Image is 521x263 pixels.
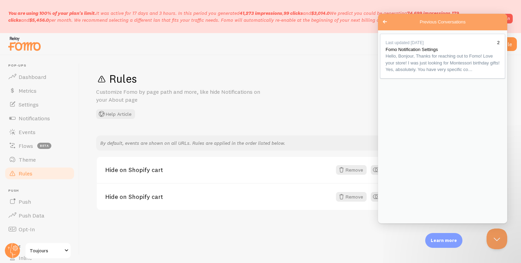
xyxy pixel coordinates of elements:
[19,115,50,122] span: Notifications
[19,156,36,163] span: Theme
[4,153,75,166] a: Theme
[8,63,75,68] span: Pop-ups
[8,10,96,16] span: You are using 100% of your plan's limit.
[4,70,75,84] a: Dashboard
[42,5,88,12] span: Previous Conversations
[371,165,396,175] button: Clone
[4,139,75,153] a: Flows beta
[19,129,35,135] span: Events
[371,192,396,202] button: Clone
[4,125,75,139] a: Events
[431,237,457,244] p: Learn more
[19,254,32,261] span: Inline
[425,233,462,248] div: Learn more
[25,242,71,259] a: Toujours
[8,33,60,38] span: Fomo Notification Settings
[4,166,75,180] a: Rules
[336,192,367,202] button: Remove
[284,10,303,16] b: 99 clicks
[3,4,11,12] span: Go back
[407,10,450,16] b: 74,699 impressions
[30,246,62,255] span: Toujours
[19,142,33,149] span: Flows
[100,140,445,146] p: By default, events are shown on all URLs. Rules are applied in the order listed below.
[239,10,282,16] b: 41,273 impressions
[311,10,330,16] b: $3,014.0
[4,111,75,125] a: Notifications
[8,40,122,58] span: Hello, Bonjour, Thanks for reaching out to Fomo! Love your store! I was just looking for Montesso...
[4,209,75,222] a: Push Data
[8,10,474,23] p: It was active for 17 days and 3 hours. In this period you generated We predict you could be gener...
[19,101,39,108] span: Settings
[378,14,507,223] iframe: Help Scout Beacon - Live Chat, Contact Form, and Knowledge Base
[4,195,75,209] a: Push
[4,84,75,98] a: Metrics
[37,143,51,149] span: beta
[336,165,367,175] button: Remove
[105,194,332,200] a: Hide on Shopify cart
[8,27,46,31] span: Last updated [DATE]
[4,222,75,236] a: Opt-In
[96,109,135,119] button: Help Article
[7,35,42,52] img: fomo-relay-logo-orange.svg
[4,98,75,111] a: Settings
[96,88,262,104] p: Customize Fomo by page path and more, like hide Notifications on your About page
[19,73,46,80] span: Dashboard
[8,189,75,193] span: Push
[19,226,35,233] span: Opt-In
[2,20,127,65] a: Last updated [DATE]2Fomo Notification SettingsHello, Bonjour, Thanks for reaching out to Fomo! Lo...
[29,17,49,23] b: $5,456.0
[19,170,32,177] span: Rules
[487,229,507,249] iframe: Help Scout Beacon - Close
[19,87,37,94] span: Metrics
[239,10,330,16] span: , and
[119,26,122,32] div: 2
[2,20,127,66] section: Previous Conversations
[96,72,504,86] h1: Rules
[105,167,332,173] a: Hide on Shopify cart
[19,212,44,219] span: Push Data
[19,198,31,205] span: Push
